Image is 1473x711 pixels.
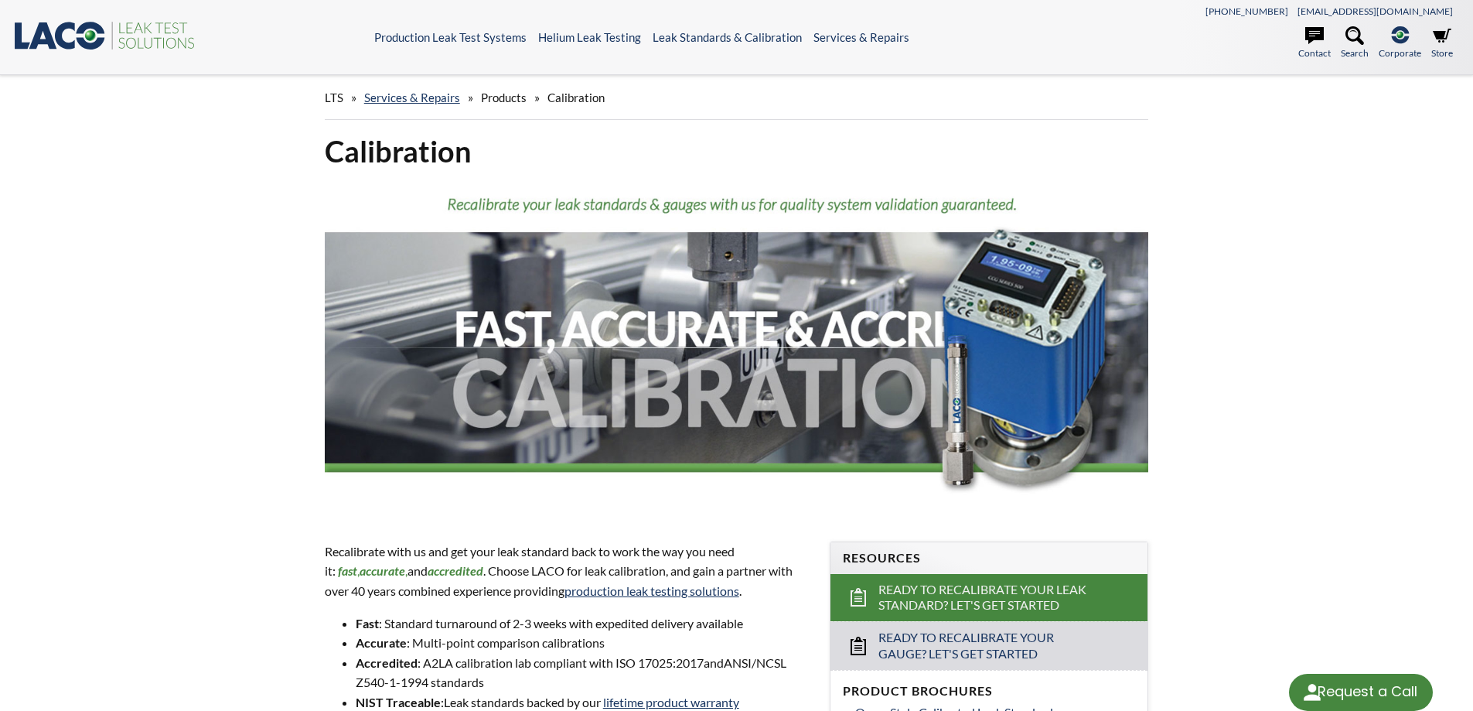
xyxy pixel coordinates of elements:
img: round button [1300,680,1325,705]
span: and [704,655,724,670]
span: ISO 17025:2017 [615,655,704,670]
a: lifetime product warranty [603,695,739,709]
li: : Multi-point comparison calibrations [356,633,812,653]
span: , , [336,563,407,578]
a: Store [1431,26,1453,60]
a: Services & Repairs [364,91,460,104]
div: » » » [325,76,1149,120]
h1: Calibration [325,132,1149,170]
span: Ready to Recalibrate Your Leak Standard? Let's Get Started [878,582,1102,614]
h4: Resources [843,550,1135,566]
span: Ready to Recalibrate Your Gauge? Let's Get Started [878,630,1102,662]
div: Request a Call [1318,674,1417,709]
span: Calibration [547,91,605,104]
strong: Fast [356,616,379,631]
li: : A2LA calibration lab compliant with standards [356,653,812,692]
div: Request a Call [1289,674,1433,711]
strong: Accredited [356,655,418,670]
strong: Accurate [356,635,407,650]
h4: Product Brochures [843,683,1135,699]
span: Corporate [1379,46,1421,60]
a: production leak testing solutions [564,583,739,598]
a: Leak Standards & Calibration [653,30,802,44]
em: accredited [428,563,483,578]
a: Helium Leak Testing [538,30,641,44]
a: [PHONE_NUMBER] [1205,5,1288,17]
span: L [444,695,450,709]
em: accurate [360,563,405,578]
span: LTS [325,91,343,104]
a: Production Leak Test Systems [374,30,527,44]
strong: NIST Traceable [356,695,441,709]
a: Services & Repairs [813,30,909,44]
p: Recalibrate with us and get your leak standard back to work the way you need it: and . Choose LAC... [325,542,812,601]
a: Ready to Recalibrate Your Gauge? Let's Get Started [830,621,1147,670]
span: Products [481,91,527,104]
em: fast [338,563,357,578]
a: Ready to Recalibrate Your Leak Standard? Let's Get Started [830,574,1147,622]
a: [EMAIL_ADDRESS][DOMAIN_NAME] [1297,5,1453,17]
img: Fast, Accurate & Accredited Calibration header [325,183,1149,512]
a: Contact [1298,26,1331,60]
li: : Standard turnaround of 2-3 weeks with expedited delivery available [356,614,812,634]
a: Search [1341,26,1369,60]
